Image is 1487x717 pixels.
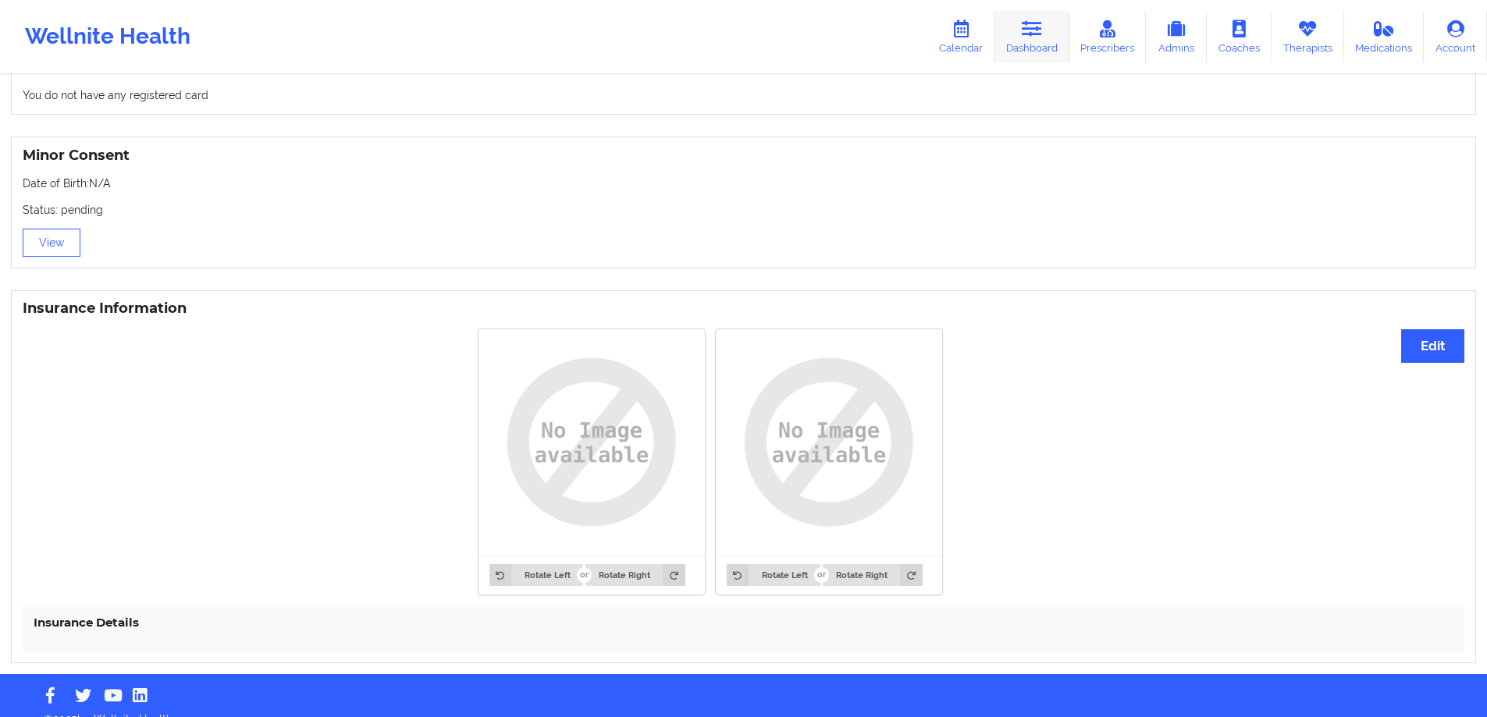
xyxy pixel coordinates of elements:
h3: Insurance Information [23,300,1464,318]
a: Admins [1146,11,1207,62]
h3: Minor Consent [23,147,1464,165]
button: Rotate Left [727,564,820,586]
h4: Insurance Details [34,615,1453,630]
a: Therapists [1272,11,1344,62]
p: Date of Birth: N/A [23,176,1464,191]
a: Account [1424,11,1487,62]
img: uy8AAAAYdEVYdFRodW1iOjpJbWFnZTo6SGVpZ2h0ADUxMo+NU4EAAAAXdEVYdFRodW1iOjpJbWFnZTo6V2lkdGgANTEyHHwD3... [489,340,694,545]
a: Medications [1344,11,1425,62]
a: Dashboard [994,11,1069,62]
a: Prescribers [1069,11,1147,62]
p: You do not have any registered card [23,87,1464,103]
a: Coaches [1207,11,1272,62]
button: Rotate Left [489,564,583,586]
a: Calendar [927,11,994,62]
p: Status: pending [23,202,1464,218]
img: uy8AAAAYdEVYdFRodW1iOjpJbWFnZTo6SGVpZ2h0ADUxMo+NU4EAAAAXdEVYdFRodW1iOjpJbWFnZTo6V2lkdGgANTEyHHwD3... [727,340,931,545]
button: View [23,229,80,257]
button: Rotate Right [823,564,922,586]
button: Edit [1401,329,1464,363]
button: Rotate Right [585,564,685,586]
